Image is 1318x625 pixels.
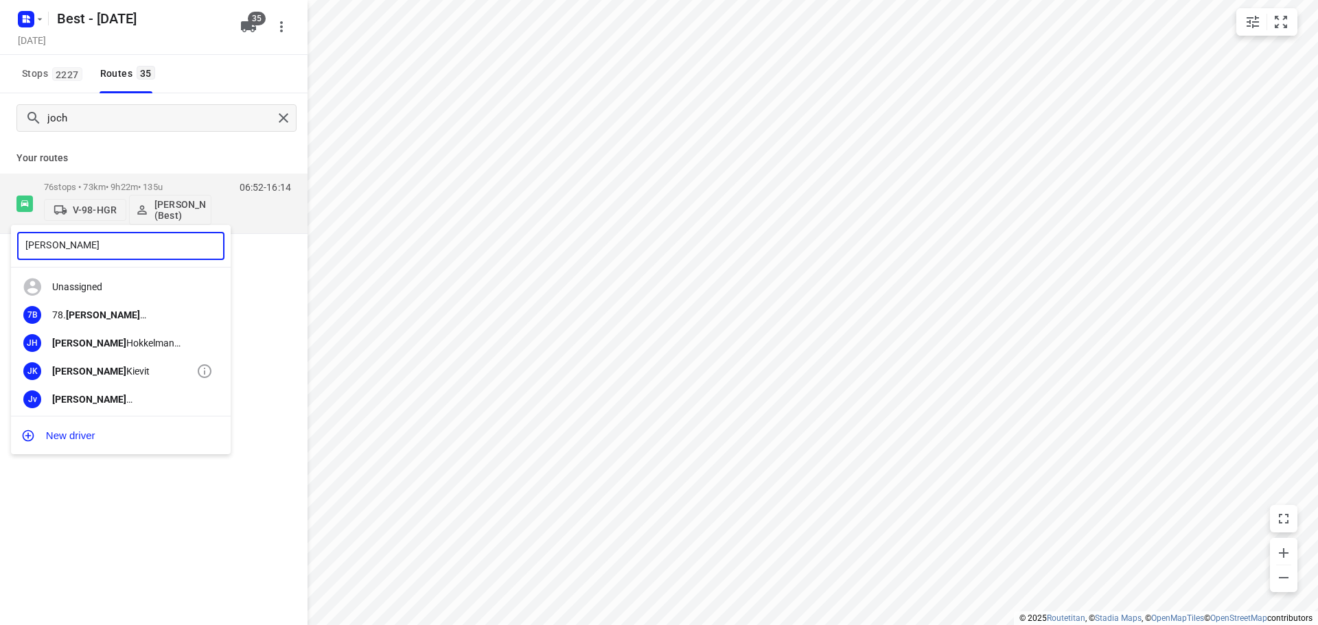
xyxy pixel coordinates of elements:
div: JH [23,334,41,352]
b: [PERSON_NAME] [52,394,126,405]
div: JH[PERSON_NAME]Hokkelman (ZZP - Best) [11,329,231,357]
b: [PERSON_NAME] [52,338,126,349]
div: Jesse van der Lee (NR bezorg&transport - Best - ZZP) [52,394,196,405]
div: Hokkelman (ZZP - Best) [52,338,196,349]
div: 7B [23,306,41,324]
button: New driver [11,422,231,449]
input: Assign to... [17,232,224,260]
div: Jv[PERSON_NAME][PERSON_NAME] (NR bezorg&transport - Best - ZZP) [11,385,231,413]
div: Unassigned [52,281,196,292]
div: JK [23,362,41,380]
div: Jv [23,390,41,408]
b: [PERSON_NAME] [66,309,140,320]
b: [PERSON_NAME] [52,366,126,377]
div: 78. [PERSON_NAME] [52,309,196,320]
div: Kievit [52,366,196,377]
div: Unassigned [11,273,231,301]
div: JK[PERSON_NAME]Kievit [11,357,231,385]
div: JW[PERSON_NAME]Winkelaar (YO) [11,413,231,441]
div: 7B78.[PERSON_NAME][PERSON_NAME] [11,301,231,329]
